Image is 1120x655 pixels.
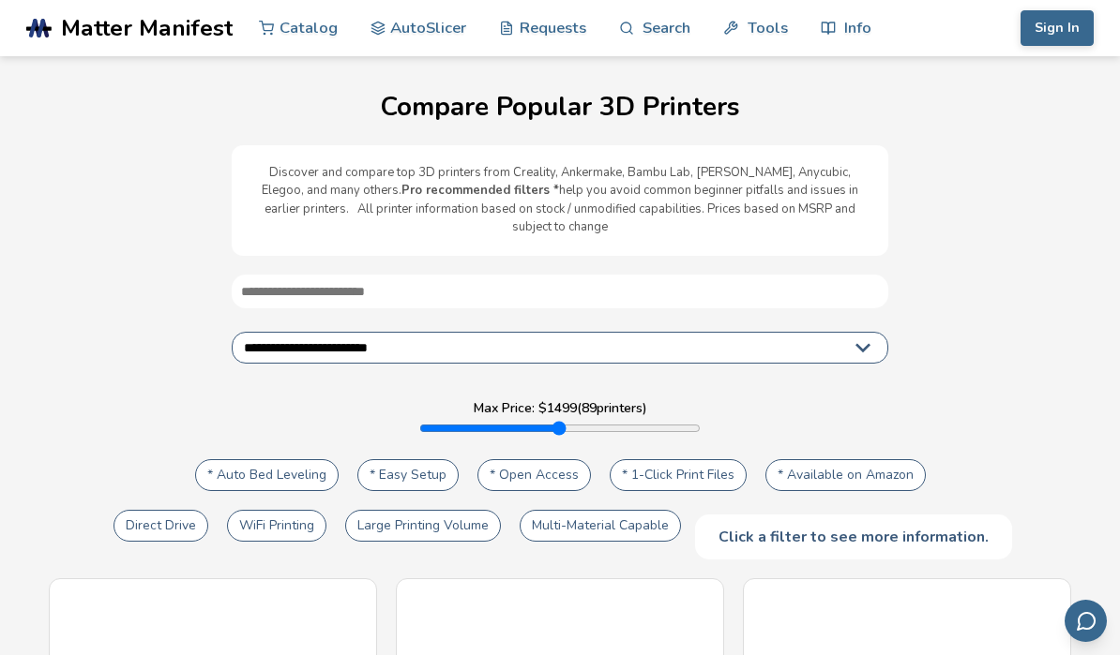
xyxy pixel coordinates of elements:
[520,510,681,542] button: Multi-Material Capable
[19,93,1101,122] h1: Compare Popular 3D Printers
[195,459,339,491] button: * Auto Bed Leveling
[401,182,559,199] b: Pro recommended filters *
[227,510,326,542] button: WiFi Printing
[250,164,870,237] p: Discover and compare top 3D printers from Creality, Ankermake, Bambu Lab, [PERSON_NAME], Anycubic...
[114,510,208,542] button: Direct Drive
[610,459,747,491] button: * 1-Click Print Files
[765,459,926,491] button: * Available on Amazon
[1021,10,1094,46] button: Sign In
[345,510,501,542] button: Large Printing Volume
[357,459,459,491] button: * Easy Setup
[477,459,591,491] button: * Open Access
[474,401,647,416] label: Max Price: $ 1499 ( 89 printers)
[695,514,1012,559] div: Click a filter to see more information.
[61,15,233,41] span: Matter Manifest
[1065,600,1107,642] button: Send feedback via email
